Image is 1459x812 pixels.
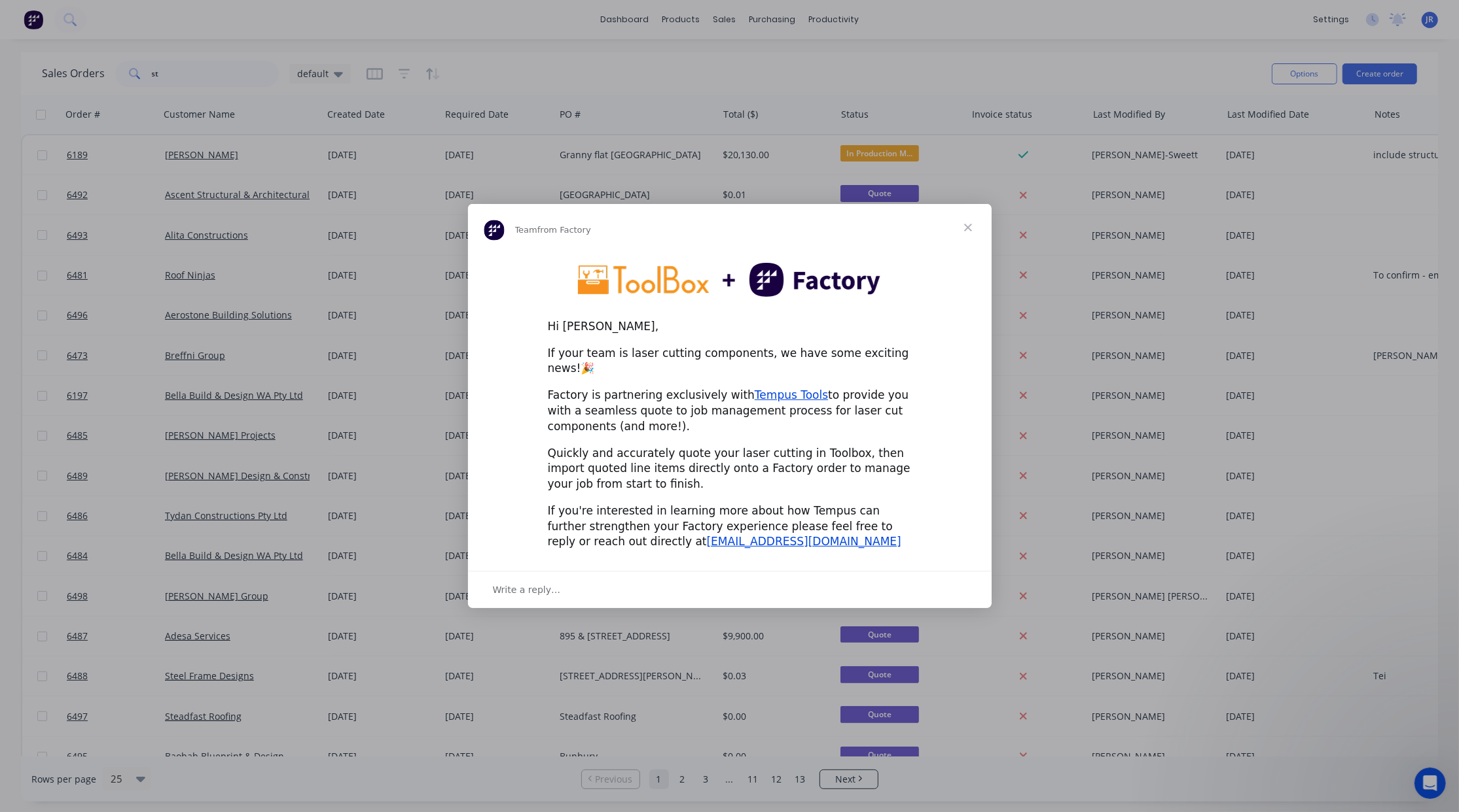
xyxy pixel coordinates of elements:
div: Factory is partnering exclusively with to provide you with a seamless quote to job management pro... [548,388,912,434]
span: Close [945,204,992,251]
span: Write a reply… [493,581,561,598]
div: If your team is laser cutting components, we have some exciting news!🎉 [548,346,912,377]
div: If you're interested in learning more about how Tempus can further strengthen your Factory experi... [548,503,912,550]
div: Hi [PERSON_NAME], [548,319,912,335]
img: Profile image for Team [484,220,505,241]
a: Tempus Tools [755,388,828,401]
span: from Factory [537,225,591,235]
div: Open conversation and reply [468,571,992,608]
span: Team [515,225,537,235]
div: Quickly and accurately quote your laser cutting in Toolbox, then import quoted line items directl... [548,446,912,492]
a: [EMAIL_ADDRESS][DOMAIN_NAME] [707,535,901,548]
